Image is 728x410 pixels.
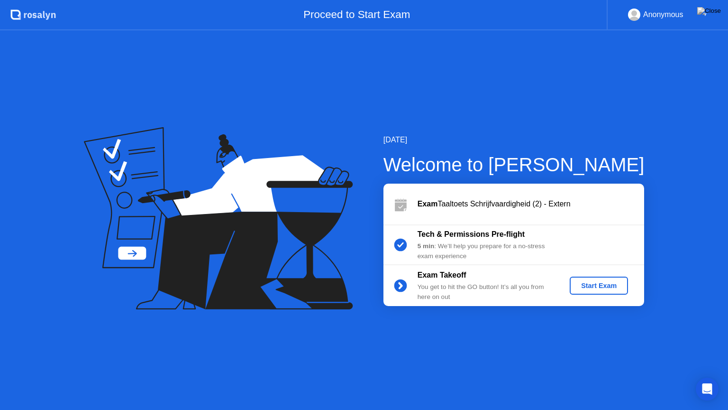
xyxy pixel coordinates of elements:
div: Open Intercom Messenger [696,378,719,401]
div: : We’ll help you prepare for a no-stress exam experience [418,242,554,261]
img: Close [697,7,721,15]
button: Start Exam [570,277,628,295]
div: Taaltoets Schrijfvaardigheid (2) - Extern [418,198,644,210]
div: [DATE] [383,134,645,146]
div: Welcome to [PERSON_NAME] [383,150,645,179]
b: 5 min [418,242,435,250]
b: Exam [418,200,438,208]
div: Anonymous [643,9,683,21]
div: Start Exam [573,282,624,289]
div: You get to hit the GO button! It’s all you from here on out [418,282,554,302]
b: Tech & Permissions Pre-flight [418,230,525,238]
b: Exam Takeoff [418,271,466,279]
